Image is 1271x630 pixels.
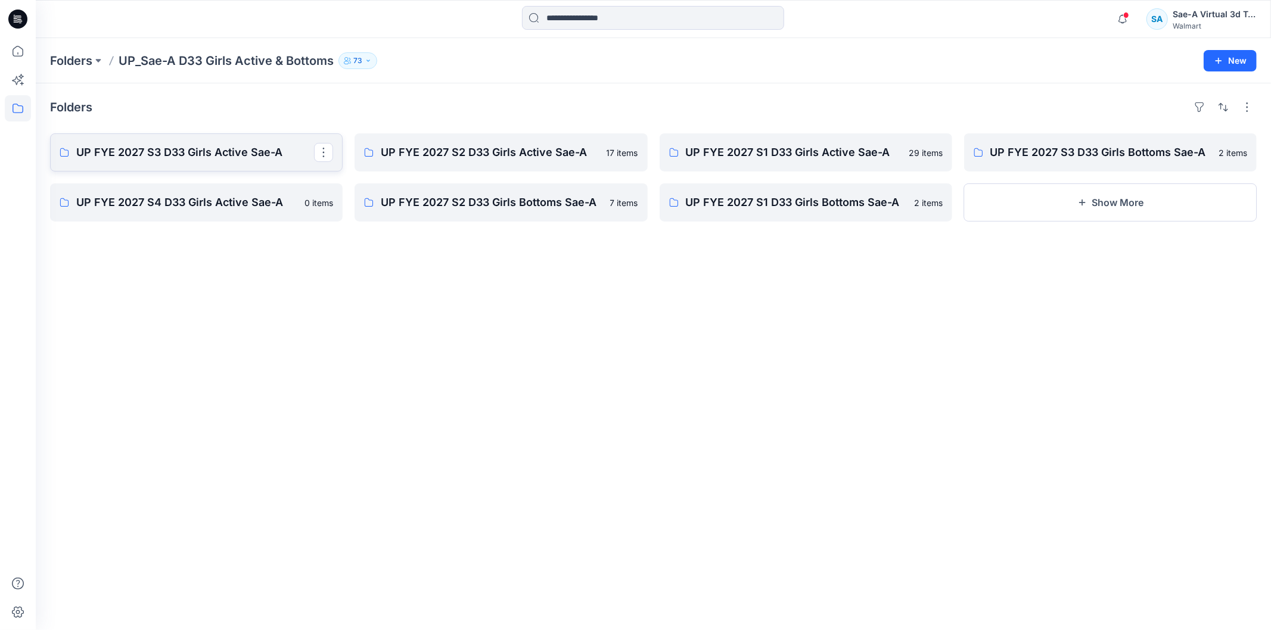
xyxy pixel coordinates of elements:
p: 0 items [304,197,333,209]
p: 2 items [914,197,943,209]
a: UP FYE 2027 S3 D33 Girls Active Sae-A [50,133,343,171]
p: 2 items [1219,146,1247,159]
p: UP FYE 2027 S1 D33 Girls Active Sae-A [686,144,902,161]
p: UP FYE 2027 S4 D33 Girls Active Sae-A [76,194,297,211]
p: 73 [353,54,362,67]
p: UP FYE 2027 S3 D33 Girls Bottoms Sae-A [990,144,1211,161]
div: Walmart [1173,21,1256,30]
p: 7 items [610,197,638,209]
a: UP FYE 2027 S2 D33 Girls Active Sae-A17 items [355,133,647,171]
a: Folders [50,52,92,69]
a: UP FYE 2027 S1 D33 Girls Active Sae-A29 items [660,133,952,171]
a: UP FYE 2027 S2 D33 Girls Bottoms Sae-A7 items [355,183,647,222]
p: 29 items [909,146,943,159]
p: UP_Sae-A D33 Girls Active & Bottoms [119,52,334,69]
p: UP FYE 2027 S1 D33 Girls Bottoms Sae-A [686,194,907,211]
button: Show More [964,183,1257,222]
p: UP FYE 2027 S3 D33 Girls Active Sae-A [76,144,314,161]
p: UP FYE 2027 S2 D33 Girls Active Sae-A [381,144,599,161]
button: New [1204,50,1257,71]
button: 73 [338,52,377,69]
a: UP FYE 2027 S4 D33 Girls Active Sae-A0 items [50,183,343,222]
div: SA [1146,8,1168,30]
p: UP FYE 2027 S2 D33 Girls Bottoms Sae-A [381,194,602,211]
div: Sae-A Virtual 3d Team [1173,7,1256,21]
a: UP FYE 2027 S1 D33 Girls Bottoms Sae-A2 items [660,183,952,222]
a: UP FYE 2027 S3 D33 Girls Bottoms Sae-A2 items [964,133,1257,171]
h4: Folders [50,100,92,114]
p: 17 items [607,146,638,159]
